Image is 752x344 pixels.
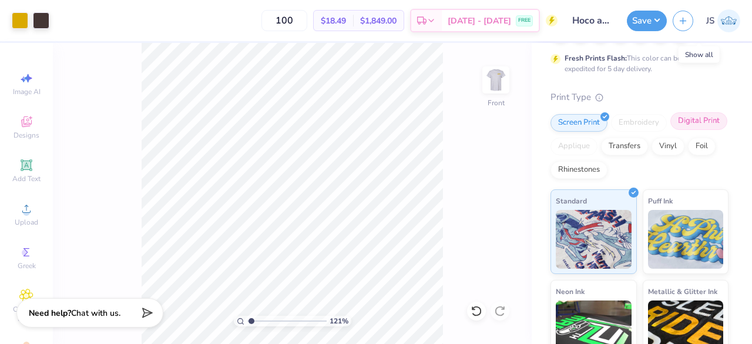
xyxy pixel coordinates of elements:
[15,218,38,227] span: Upload
[550,138,597,155] div: Applique
[488,98,505,108] div: Front
[565,53,709,74] div: This color can be expedited for 5 day delivery.
[717,9,740,32] img: Julia Steele
[261,10,307,31] input: – –
[448,15,511,27] span: [DATE] - [DATE]
[565,54,627,63] strong: Fresh Prints Flash:
[29,308,71,319] strong: Need help?
[484,68,508,92] img: Front
[556,210,632,269] img: Standard
[330,316,348,326] span: 121 %
[13,87,41,96] span: Image AI
[611,114,667,132] div: Embroidery
[556,195,587,207] span: Standard
[556,285,585,298] span: Neon Ink
[518,16,531,25] span: FREE
[321,15,346,27] span: $18.49
[360,15,397,27] span: $1,849.00
[18,261,36,270] span: Greek
[648,285,717,298] span: Metallic & Glitter Ink
[550,114,607,132] div: Screen Print
[670,112,727,130] div: Digital Print
[648,195,673,207] span: Puff Ink
[706,9,740,32] a: JS
[652,138,684,155] div: Vinyl
[688,138,716,155] div: Foil
[550,91,728,104] div: Print Type
[14,131,39,140] span: Designs
[71,308,120,319] span: Chat with us.
[6,305,47,323] span: Clipart & logos
[706,14,714,28] span: JS
[679,46,720,63] div: Show all
[550,161,607,179] div: Rhinestones
[627,11,667,31] button: Save
[563,9,621,32] input: Untitled Design
[648,210,724,269] img: Puff Ink
[12,174,41,183] span: Add Text
[601,138,648,155] div: Transfers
